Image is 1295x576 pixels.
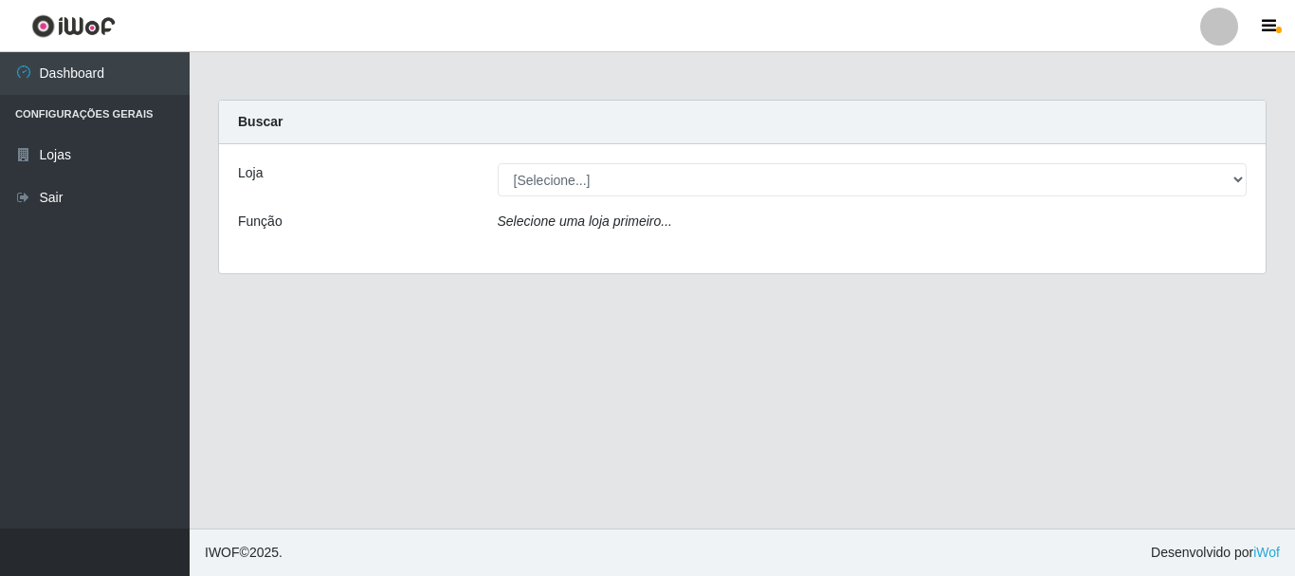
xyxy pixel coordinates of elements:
span: © 2025 . [205,543,283,563]
label: Função [238,212,283,232]
i: Selecione uma loja primeiro... [498,214,672,229]
span: Desenvolvido por [1151,543,1280,563]
strong: Buscar [238,114,283,129]
a: iWof [1253,545,1280,560]
img: CoreUI Logo [31,14,116,38]
label: Loja [238,163,263,183]
span: IWOF [205,545,240,560]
